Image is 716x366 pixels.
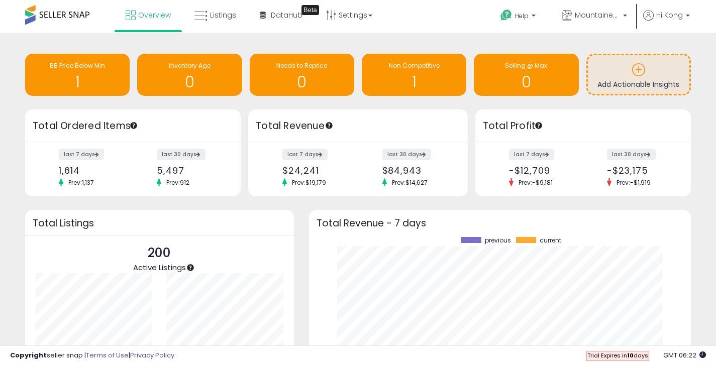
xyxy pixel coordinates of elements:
[33,119,233,133] h3: Total Ordered Items
[485,237,511,244] span: previous
[133,243,186,263] p: 200
[130,350,174,360] a: Privacy Policy
[509,165,575,176] div: -$12,709
[643,10,690,33] a: Hi Kong
[255,74,349,90] h1: 0
[389,61,440,70] span: Non Competitive
[33,219,286,227] h3: Total Listings
[287,178,331,187] span: Prev: $19,179
[186,263,195,272] div: Tooltip anchor
[271,10,302,20] span: DataHub
[382,149,431,160] label: last 30 days
[500,9,513,22] i: Get Help
[325,121,334,130] div: Tooltip anchor
[10,350,47,360] strong: Copyright
[587,351,648,359] span: Trial Expires in days
[382,165,450,176] div: $84,943
[575,10,620,20] span: MountaineerBrand
[607,149,656,160] label: last 30 days
[479,74,573,90] h1: 0
[86,350,129,360] a: Terms of Use
[540,237,561,244] span: current
[157,149,206,160] label: last 30 days
[611,178,656,187] span: Prev: -$1,919
[492,2,546,33] a: Help
[137,54,242,96] a: Inventory Age 0
[588,55,689,94] a: Add Actionable Insights
[282,165,350,176] div: $24,241
[169,61,211,70] span: Inventory Age
[514,178,558,187] span: Prev: -$9,181
[505,61,547,70] span: Selling @ Max
[50,61,105,70] span: BB Price Below Min
[509,149,554,160] label: last 7 days
[597,79,679,89] span: Add Actionable Insights
[282,149,328,160] label: last 7 days
[142,74,237,90] h1: 0
[210,10,236,20] span: Listings
[10,351,174,360] div: seller snap | |
[30,74,125,90] h1: 1
[25,54,130,96] a: BB Price Below Min 1
[607,165,673,176] div: -$23,175
[63,178,99,187] span: Prev: 1,137
[362,54,466,96] a: Non Competitive 1
[276,61,327,70] span: Needs to Reprice
[663,350,706,360] span: 2025-09-13 06:22 GMT
[474,54,578,96] a: Selling @ Max 0
[367,74,461,90] h1: 1
[129,121,138,130] div: Tooltip anchor
[387,178,433,187] span: Prev: $14,627
[534,121,543,130] div: Tooltip anchor
[138,10,171,20] span: Overview
[483,119,683,133] h3: Total Profit
[256,119,460,133] h3: Total Revenue
[59,165,125,176] div: 1,614
[133,262,186,273] span: Active Listings
[301,5,319,15] div: Tooltip anchor
[656,10,683,20] span: Hi Kong
[627,351,634,359] b: 10
[515,12,529,20] span: Help
[317,219,683,227] h3: Total Revenue - 7 days
[250,54,354,96] a: Needs to Reprice 0
[59,149,104,160] label: last 7 days
[161,178,194,187] span: Prev: 912
[157,165,223,176] div: 5,497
